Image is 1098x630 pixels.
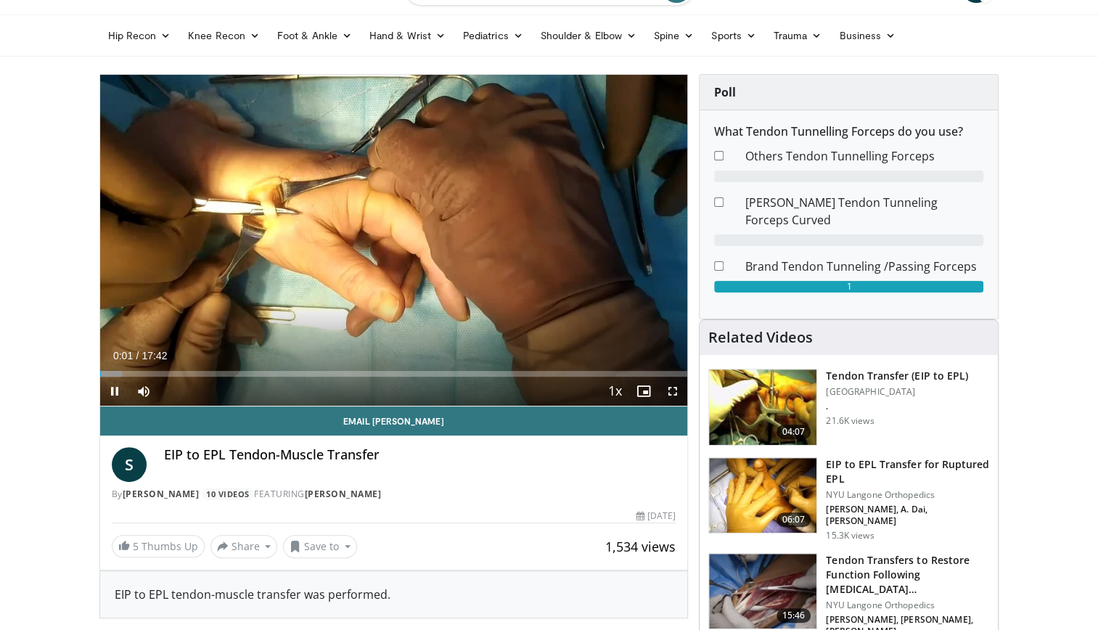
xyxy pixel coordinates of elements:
dd: Brand Tendon Tunneling /Passing Forceps [734,258,994,275]
span: 5 [133,539,139,553]
span: 1,534 views [605,538,676,555]
a: Trauma [765,21,831,50]
p: NYU Langone Orthopedics [826,600,989,611]
a: Sports [702,21,765,50]
a: Pediatrics [454,21,532,50]
a: 04:07 Tendon Transfer (EIP to EPL) [GEOGRAPHIC_DATA] . 21.6K views [708,369,989,446]
a: [PERSON_NAME] [123,488,200,500]
p: 15.3K views [826,530,874,541]
a: 10 Videos [202,488,255,500]
p: 21.6K views [826,415,874,427]
div: [DATE] [636,510,676,523]
p: NYU Langone Orthopedics [826,489,989,501]
button: Pause [100,377,129,406]
button: Share [210,535,278,558]
div: Progress Bar [100,371,688,377]
dd: [PERSON_NAME] Tendon Tunneling Forceps Curved [734,194,994,229]
a: 5 Thumbs Up [112,535,205,557]
a: Spine [645,21,702,50]
video-js: Video Player [100,75,688,406]
dd: Others Tendon Tunnelling Forceps [734,147,994,165]
a: Knee Recon [179,21,269,50]
button: Enable picture-in-picture mode [629,377,658,406]
a: Email [PERSON_NAME] [100,406,688,435]
button: Mute [129,377,158,406]
span: 04:07 [777,425,811,439]
h4: Related Videos [708,329,813,346]
a: Shoulder & Elbow [532,21,645,50]
button: Playback Rate [600,377,629,406]
img: a4ffbba0-1ac7-42f2-b939-75c3e3ac8db6.150x105_q85_crop-smart_upscale.jpg [709,458,816,533]
a: S [112,447,147,482]
button: Fullscreen [658,377,687,406]
span: 15:46 [777,608,811,623]
a: Hand & Wrist [361,21,454,50]
p: [GEOGRAPHIC_DATA] [826,386,968,398]
a: Hip Recon [99,21,180,50]
div: 1 [714,281,983,292]
h3: Tendon Transfer (EIP to EPL) [826,369,968,383]
span: 0:01 [113,350,133,361]
a: 06:07 EIP to EPL Transfer for Ruptured EPL NYU Langone Orthopedics [PERSON_NAME], A. Dai, [PERSON... [708,457,989,541]
h6: What Tendon Tunnelling Forceps do you use? [714,125,983,139]
h3: EIP to EPL Transfer for Ruptured EPL [826,457,989,486]
span: / [136,350,139,361]
button: Save to [283,535,357,558]
a: [PERSON_NAME] [305,488,382,500]
a: Business [830,21,904,50]
span: 06:07 [777,512,811,527]
strong: Poll [714,84,736,100]
h3: Tendon Transfers to Restore Function Following [MEDICAL_DATA] [MEDICAL_DATA] [826,553,989,597]
p: [PERSON_NAME], A. Dai, [PERSON_NAME] [826,504,989,527]
p: . [826,401,968,412]
div: By FEATURING [112,488,676,501]
a: Foot & Ankle [269,21,361,50]
h4: EIP to EPL Tendon-Muscle Transfer [164,447,676,463]
img: EIP_to_EPL_100010392_2.jpg.150x105_q85_crop-smart_upscale.jpg [709,369,816,445]
div: EIP to EPL tendon-muscle transfer was performed. [115,586,673,603]
span: 17:42 [142,350,167,361]
img: f3f82e9d-091e-4620-8817-5c46a38926e5.jpeg.150x105_q85_crop-smart_upscale.jpg [709,554,816,629]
